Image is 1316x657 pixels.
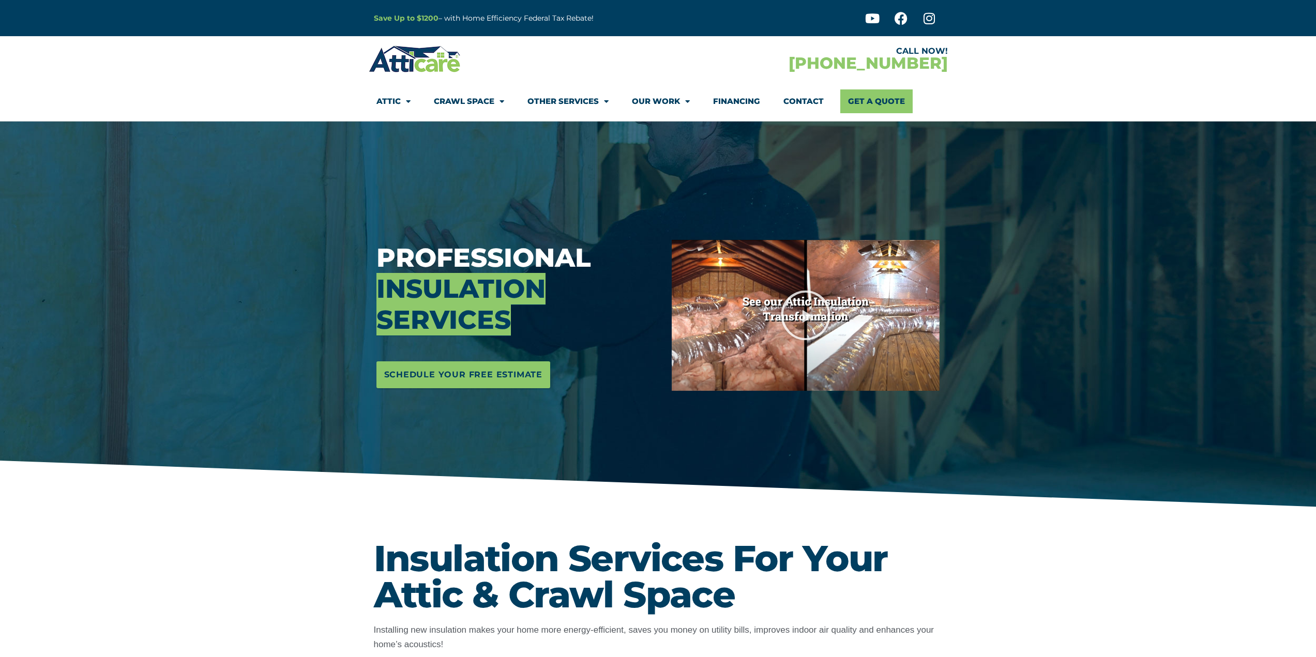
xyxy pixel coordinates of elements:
p: – with Home Efficiency Federal Tax Rebate! [374,12,709,24]
span: Schedule Your Free Estimate [384,366,543,383]
a: Our Work [632,89,690,113]
div: Play Video [780,289,831,341]
a: Contact [783,89,824,113]
div: CALL NOW! [658,47,948,55]
nav: Menu [376,89,940,113]
a: Get A Quote [840,89,913,113]
a: Attic [376,89,411,113]
a: Schedule Your Free Estimate [376,361,551,388]
a: Financing [713,89,760,113]
p: Installing new insulation makes your home more energy-efficient, saves you money on utility bills... [374,623,943,652]
h3: Professional [376,242,657,335]
span: Insulation Services [376,273,546,335]
a: Crawl Space [434,89,504,113]
a: Save Up to $1200 [374,13,438,23]
a: Other Services [527,89,609,113]
h1: Insulation Services For Your Attic & Crawl Space [374,540,943,613]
